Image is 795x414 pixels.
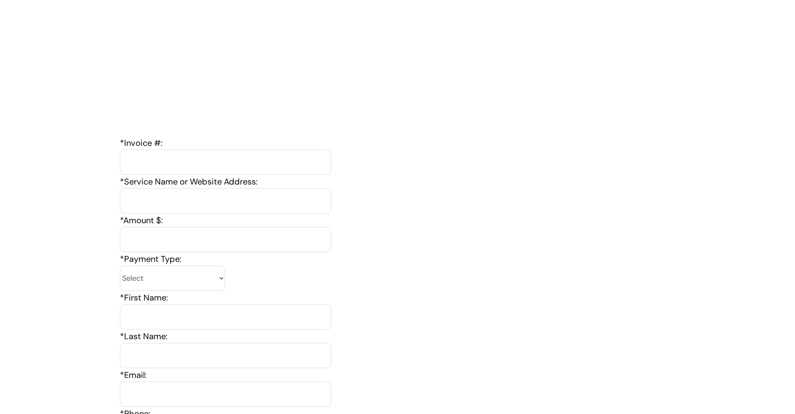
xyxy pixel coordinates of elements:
label: Amount $: [120,215,163,226]
label: Last Name: [120,331,168,342]
label: Payment Type: [120,253,181,264]
label: Service Name or Website Address: [120,176,258,187]
label: Invoice #: [120,137,162,148]
label: Email: [120,369,146,380]
label: First Name: [120,292,168,303]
